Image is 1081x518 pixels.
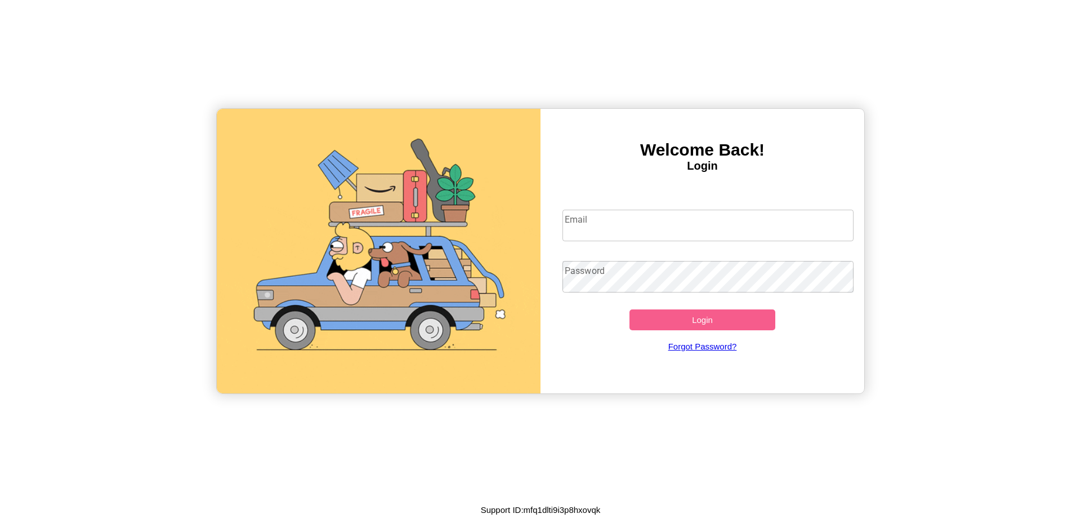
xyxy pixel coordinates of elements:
[540,140,864,160] h3: Welcome Back!
[557,330,848,362] a: Forgot Password?
[481,502,601,517] p: Support ID: mfq1dlti9i3p8hxovqk
[217,109,540,393] img: gif
[540,160,864,172] h4: Login
[629,309,775,330] button: Login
